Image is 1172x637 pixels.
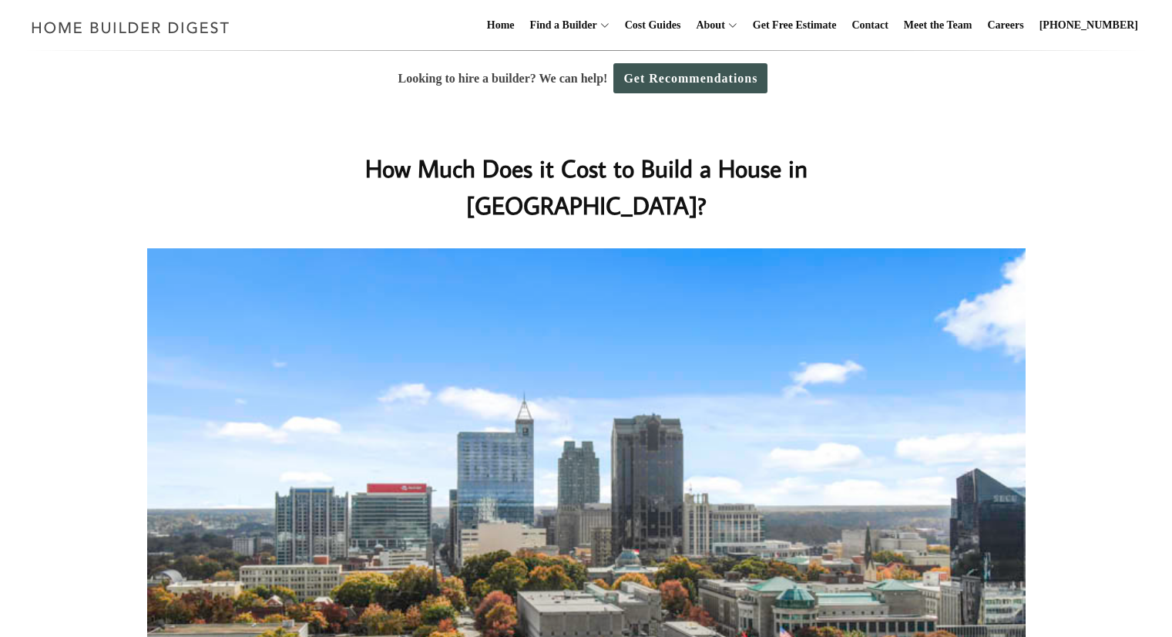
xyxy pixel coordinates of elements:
[690,1,724,50] a: About
[845,1,894,50] a: Contact
[898,1,979,50] a: Meet the Team
[279,150,894,224] h1: How Much Does it Cost to Build a House in [GEOGRAPHIC_DATA]?
[481,1,521,50] a: Home
[25,12,237,42] img: Home Builder Digest
[613,63,767,93] a: Get Recommendations
[619,1,687,50] a: Cost Guides
[982,1,1030,50] a: Careers
[747,1,843,50] a: Get Free Estimate
[524,1,597,50] a: Find a Builder
[1033,1,1144,50] a: [PHONE_NUMBER]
